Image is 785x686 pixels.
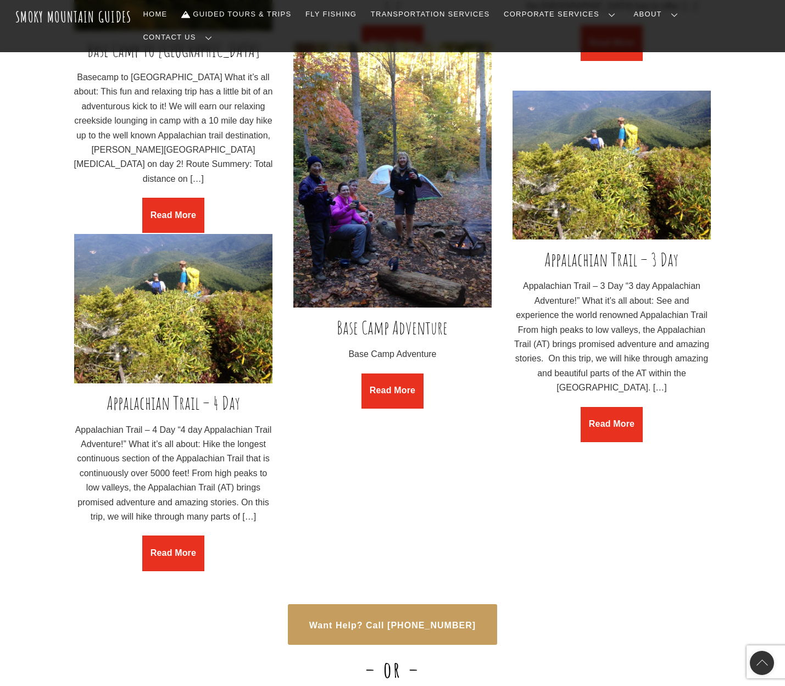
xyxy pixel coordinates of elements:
img: 1448638418078-min [513,91,711,240]
a: Transportation Services [366,3,494,26]
h1: – or – [74,656,711,683]
a: Corporate Services [499,3,624,26]
a: Read More [142,536,204,571]
p: Basecamp to [GEOGRAPHIC_DATA] What it’s all about: This fun and relaxing trip has a little bit of... [74,70,273,186]
a: Contact Us [139,26,221,49]
a: Read More [581,407,642,442]
a: Smoky Mountain Guides [15,8,132,26]
a: Base Camp Adventure [337,316,448,339]
a: Read More [361,373,423,409]
a: Read More [142,198,204,233]
button: Want Help? Call [PHONE_NUMBER] [288,604,497,645]
a: Appalachian Trail – 4 Day [107,391,240,414]
a: Home [139,3,172,26]
p: Appalachian Trail – 4 Day “4 day Appalachian Trail Adventure!” What it’s all about: Hike the long... [74,423,273,525]
p: Appalachian Trail – 3 Day “3 day Appalachian Adventure!” What it’s all about: See and experience ... [513,279,711,395]
a: Appalachian Trail – 3 Day [544,248,678,271]
a: Guided Tours & Trips [177,3,296,26]
a: Fly Fishing [301,3,361,26]
a: Want Help? Call [PHONE_NUMBER] [288,621,497,630]
img: Coffee-min [293,43,492,308]
p: Base Camp Adventure [293,347,492,361]
img: 1448638418078-min [74,234,273,383]
a: About [630,3,687,26]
